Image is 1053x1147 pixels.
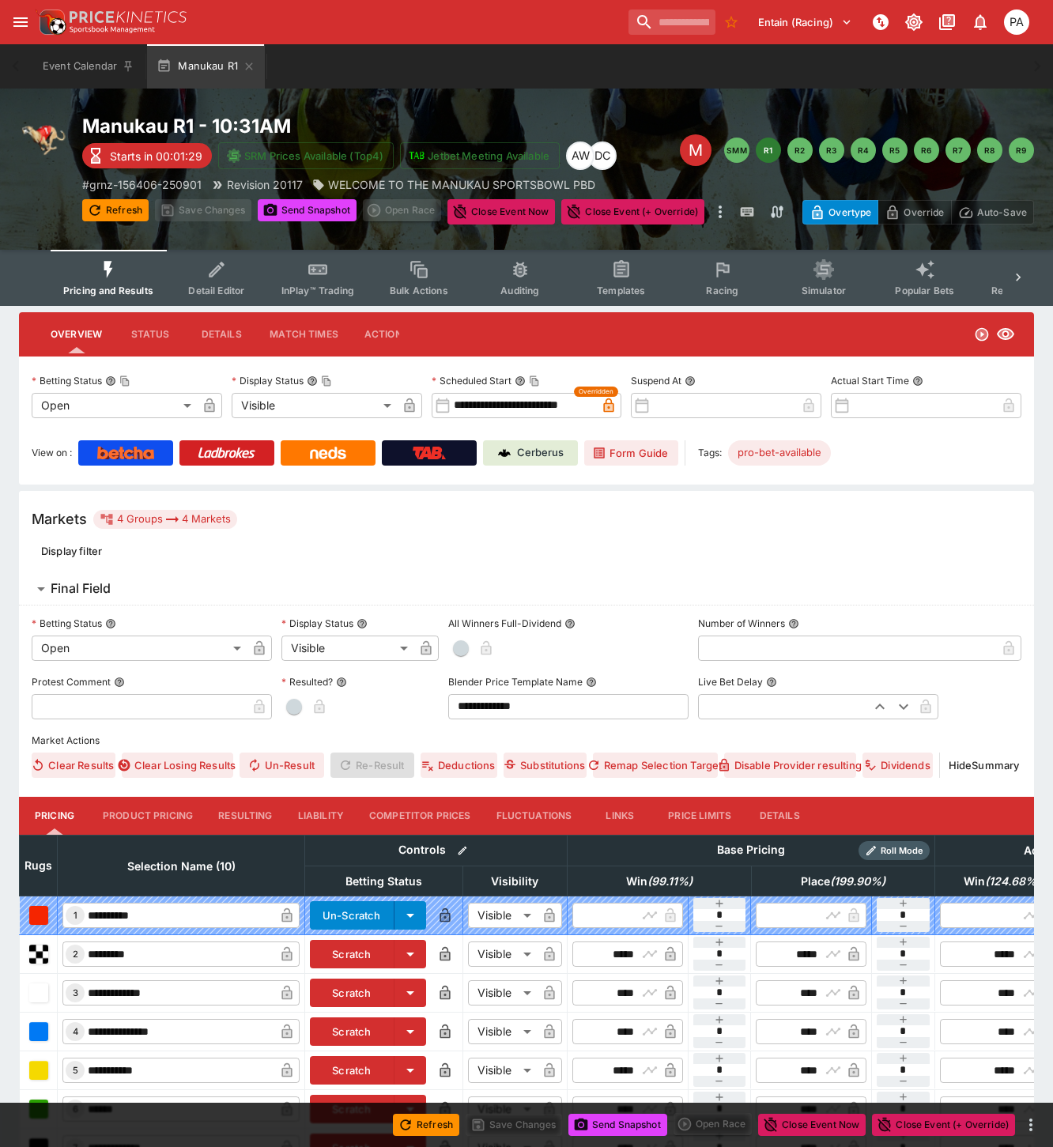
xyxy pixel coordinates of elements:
button: Actions [351,315,422,353]
button: Notifications [966,8,994,36]
svg: Open [974,326,990,342]
p: Copy To Clipboard [82,176,202,193]
label: Tags: [698,440,722,466]
p: Cerberus [517,445,564,461]
span: Betting Status [328,872,440,891]
div: Start From [802,200,1034,224]
em: ( 199.90 %) [830,872,885,891]
div: split button [674,1113,752,1135]
button: Remap Selection Target [593,753,718,778]
span: 4 [70,1026,81,1037]
button: Clear Losing Results [122,753,233,778]
div: Visible [468,980,537,1006]
div: Amanda Whitta [566,141,594,170]
span: 1 [70,910,81,921]
img: PriceKinetics [70,11,187,23]
button: Event Calendar [33,44,144,89]
svg: Visible [996,325,1015,344]
button: Toggle light/dark mode [900,8,928,36]
span: Bulk Actions [390,285,448,296]
button: R4 [851,138,876,163]
button: Betting StatusCopy To Clipboard [105,375,116,387]
button: Peter Addley [999,5,1034,40]
label: View on : [32,440,72,466]
label: Market Actions [32,729,1021,753]
span: Un-Result [240,753,324,778]
button: Close Event Now [758,1114,866,1136]
div: Base Pricing [711,840,791,860]
p: Scheduled Start [432,374,511,387]
button: Refresh [82,199,149,221]
button: NOT Connected to PK [866,8,895,36]
p: Revision 20117 [227,176,303,193]
button: R5 [882,138,908,163]
button: Copy To Clipboard [529,375,540,387]
div: Visible [468,1058,537,1083]
button: Suspend At [685,375,696,387]
p: Protest Comment [32,675,111,689]
button: Resulting [206,797,285,835]
em: ( 99.11 %) [647,872,693,891]
img: Betcha [97,447,154,459]
button: Bulk edit [452,840,473,861]
span: Visibility [474,872,556,891]
div: Visible [281,636,413,661]
button: Details [744,797,815,835]
span: excl. Emergencies (99.11%) [609,872,710,891]
button: SMM [724,138,749,163]
button: R3 [819,138,844,163]
span: 2 [70,949,81,960]
div: Visible [468,1019,537,1044]
p: WELCOME TO THE MANUKAU SPORTSBOWL PBD [328,176,595,193]
button: R8 [977,138,1002,163]
div: Edit Meeting [680,134,711,166]
div: Visible [232,393,397,418]
span: Overridden [579,387,613,397]
button: Deductions [421,753,497,778]
div: Visible [468,941,537,967]
button: Scratch [310,979,394,1007]
div: Visible [468,1096,537,1122]
th: Controls [305,835,568,866]
button: Dividends [862,753,933,778]
p: Betting Status [32,374,102,387]
span: Templates [597,285,645,296]
p: Live Bet Delay [698,675,763,689]
p: Blender Price Template Name [448,675,583,689]
span: Simulator [802,285,846,296]
button: Competitor Prices [357,797,484,835]
div: Event type filters [51,250,1002,306]
button: Overview [38,315,115,353]
button: No Bookmarks [719,9,744,35]
button: Actual Start Time [912,375,923,387]
p: Number of Winners [698,617,785,630]
span: 5 [70,1065,81,1076]
a: Cerberus [483,440,578,466]
button: Auto-Save [951,200,1034,224]
span: Selection Name (10) [110,857,253,876]
button: Jetbet Meeting Available [400,142,560,169]
button: Scratch [310,940,394,968]
button: Override [877,200,951,224]
img: Neds [310,447,345,459]
h6: Final Field [51,580,111,597]
button: Details [186,315,257,353]
div: Open [32,636,247,661]
button: Pricing [19,797,90,835]
th: Rugs [20,835,58,896]
span: Re-Result [330,753,413,778]
div: 4 Groups 4 Markets [100,510,231,529]
span: Popular Bets [895,285,954,296]
span: pro-bet-available [728,445,831,461]
button: Disable Provider resulting [724,753,856,778]
button: Status [115,315,186,353]
img: greyhound_racing.png [19,114,70,164]
button: Price Limits [655,797,744,835]
h2: Copy To Clipboard [82,114,637,138]
div: David Crockford [588,141,617,170]
div: Peter Addley [1004,9,1029,35]
span: Detail Editor [188,285,244,296]
button: Scratch [310,1056,394,1085]
p: Suspend At [631,374,681,387]
h5: Markets [32,510,87,528]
